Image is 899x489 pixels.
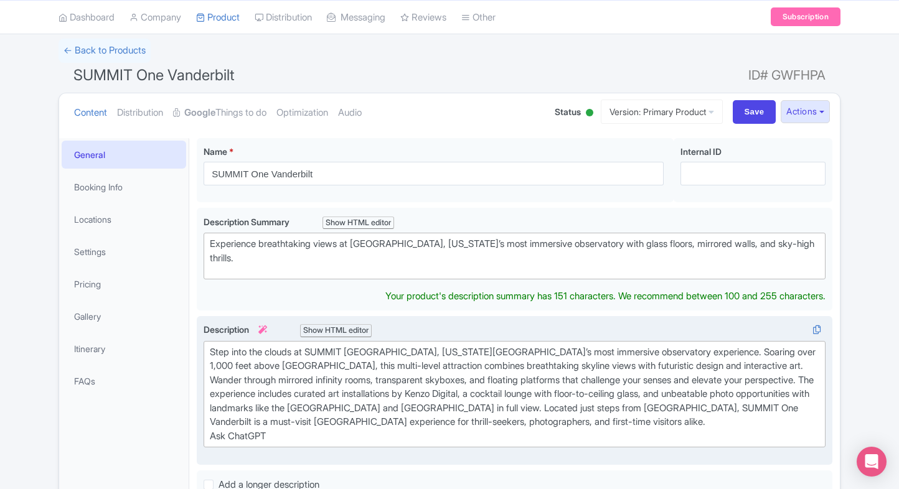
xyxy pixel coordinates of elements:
a: Optimization [276,93,328,133]
a: Booking Info [62,173,186,201]
a: Itinerary [62,335,186,363]
span: Internal ID [680,146,722,157]
a: Gallery [62,302,186,330]
a: Version: Primary Product [601,100,723,124]
a: Subscription [771,7,840,26]
input: Save [733,100,776,124]
div: Your product's description summary has 151 characters. We recommend between 100 and 255 characters. [385,289,826,304]
strong: Google [184,106,215,120]
span: ID# GWFHPA [748,63,826,88]
div: Show HTML editor [322,217,394,230]
div: Active [583,104,596,123]
span: Name [204,146,227,157]
a: Pricing [62,270,186,298]
div: Experience breathtaking views at [GEOGRAPHIC_DATA], [US_STATE]’s most immersive observatory with ... [210,237,819,265]
span: Description Summary [204,217,291,227]
div: Open Intercom Messenger [857,447,887,477]
a: ← Back to Products [59,39,151,63]
a: General [62,141,186,169]
span: Description [204,324,269,335]
a: FAQs [62,367,186,395]
button: Actions [781,100,830,123]
a: Content [74,93,107,133]
span: SUMMIT One Vanderbilt [73,66,235,84]
div: Step into the clouds at SUMMIT [GEOGRAPHIC_DATA], [US_STATE][GEOGRAPHIC_DATA]’s most immersive ob... [210,345,819,444]
div: Show HTML editor [300,324,372,337]
a: Locations [62,205,186,233]
a: Audio [338,93,362,133]
a: Distribution [117,93,163,133]
a: Settings [62,238,186,266]
span: Status [555,105,581,118]
a: GoogleThings to do [173,93,266,133]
